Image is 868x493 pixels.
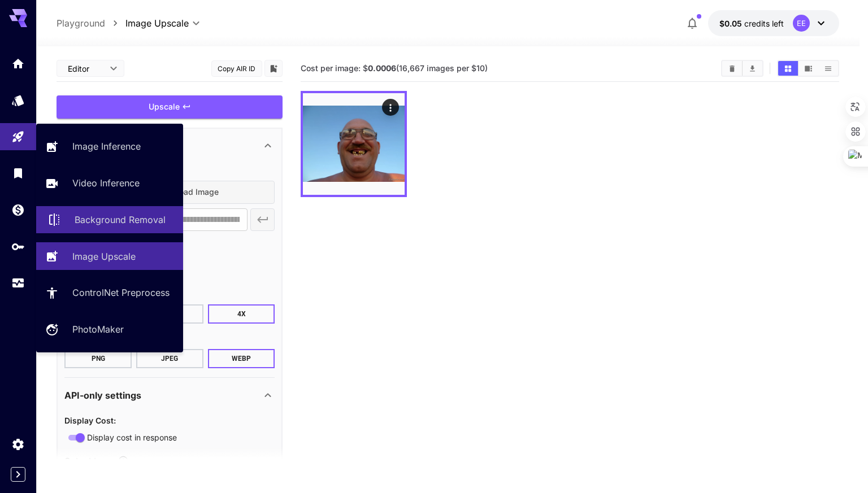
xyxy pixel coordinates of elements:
[72,322,124,336] p: PhotoMaker
[87,431,177,443] span: Display cost in response
[303,93,405,195] img: x3o8RDoAAA=
[64,349,132,368] button: PNG
[11,166,25,180] div: Library
[301,63,488,73] span: Cost per image: $ (16,667 images per $10)
[722,61,742,76] button: Clear Images
[36,206,183,234] a: Background Removal
[708,10,839,36] button: $0.05
[211,60,262,77] button: Copy AIR ID
[68,63,103,75] span: Editor
[125,16,189,30] span: Image Upscale
[149,100,180,114] span: Upscale
[11,203,25,217] div: Wallet
[72,250,136,263] p: Image Upscale
[368,63,396,73] b: 0.0006
[57,16,105,30] p: Playground
[793,15,810,32] div: EE
[72,176,140,190] p: Video Inference
[719,18,784,29] div: $0.05
[721,60,763,77] div: Clear ImagesDownload All
[72,286,170,299] p: ControlNet Preprocess
[11,130,25,144] div: Playground
[818,61,838,76] button: Show images in list view
[36,133,183,160] a: Image Inference
[744,19,784,28] span: credits left
[11,467,25,482] button: Expand sidebar
[136,349,203,368] button: JPEG
[11,93,25,107] div: Models
[75,213,166,226] p: Background Removal
[208,304,275,324] button: 4X
[208,349,275,368] button: WEBP
[719,19,744,28] span: $0.05
[36,279,183,307] a: ControlNet Preprocess
[777,60,839,77] div: Show images in grid viewShow images in video viewShow images in list view
[778,61,798,76] button: Show images in grid view
[36,242,183,270] a: Image Upscale
[11,239,25,254] div: API Keys
[72,139,141,153] p: Image Inference
[743,61,762,76] button: Download All
[64,389,141,402] p: API-only settings
[11,437,25,451] div: Settings
[382,99,399,116] div: Actions
[798,61,818,76] button: Show images in video view
[36,169,183,197] a: Video Inference
[11,56,25,71] div: Home
[64,416,116,425] span: Display Cost :
[11,276,25,290] div: Usage
[36,316,183,343] a: PhotoMaker
[268,62,279,75] button: Add to library
[57,16,125,30] nav: breadcrumb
